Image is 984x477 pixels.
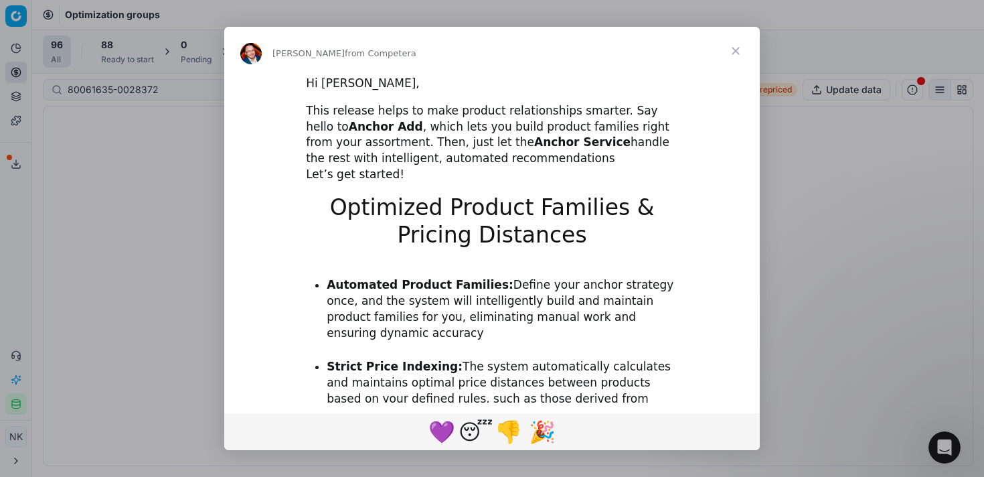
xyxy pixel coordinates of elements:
[349,120,423,133] b: Anchor Add
[240,43,262,64] img: Profile image for Dmitriy
[459,419,493,445] span: 😴
[306,103,678,183] div: This release helps to make product relationships smarter. Say hello to , which lets you build pro...
[327,360,463,373] b: Strict Price Indexing:
[495,419,522,445] span: 👎
[428,419,455,445] span: 💜
[327,277,678,342] li: Define your anchor strategy once, and the system will intelligently build and maintain product fa...
[272,48,345,58] span: [PERSON_NAME]
[534,135,631,149] b: Anchor Service
[425,415,459,448] span: purple heart reaction
[306,194,678,257] h1: Optimized Product Families & Pricing Distances
[327,278,513,291] b: Automated Product Families:
[525,415,559,448] span: tada reaction
[529,419,556,445] span: 🎉
[327,359,678,423] li: The system automatically calculates and maintains optimal price distances between products based ...
[345,48,416,58] span: from Competera
[712,27,760,75] span: Close
[306,76,678,92] div: Hi [PERSON_NAME],
[492,415,525,448] span: 1 reaction
[459,415,492,448] span: sleeping reaction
